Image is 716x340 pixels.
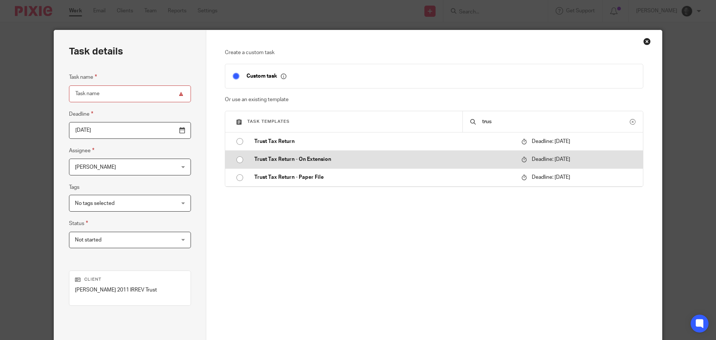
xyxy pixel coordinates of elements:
[75,237,101,243] span: Not started
[246,73,286,79] p: Custom task
[254,174,514,181] p: Trust Tax Return - Paper File
[69,219,88,228] label: Status
[225,96,644,103] p: Or use an existing template
[532,139,570,144] span: Deadline: [DATE]
[254,156,514,163] p: Trust Tax Return - On Extension
[69,73,97,81] label: Task name
[69,45,123,58] h2: Task details
[75,286,185,294] p: [PERSON_NAME] 2011 IRREV Trust
[532,175,570,180] span: Deadline: [DATE]
[75,201,114,206] span: No tags selected
[481,118,630,126] input: Search...
[643,38,651,45] div: Close this dialog window
[69,110,93,118] label: Deadline
[69,146,94,155] label: Assignee
[225,49,644,56] p: Create a custom task
[69,184,79,191] label: Tags
[254,138,514,145] p: Trust Tax Return
[247,119,290,124] span: Task templates
[75,277,185,283] p: Client
[532,157,570,162] span: Deadline: [DATE]
[69,122,191,139] input: Pick a date
[69,85,191,102] input: Task name
[75,165,116,170] span: [PERSON_NAME]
